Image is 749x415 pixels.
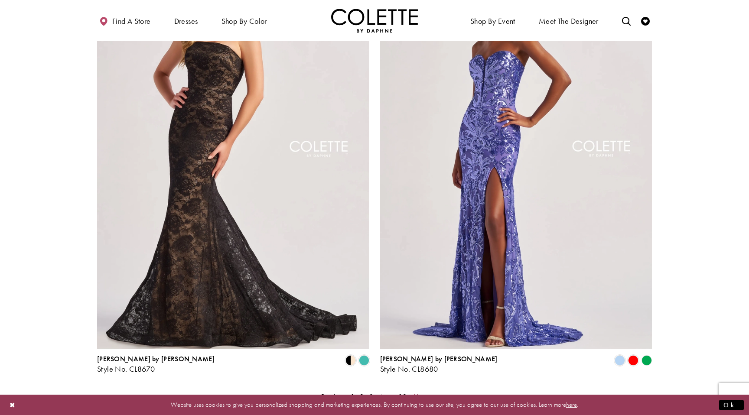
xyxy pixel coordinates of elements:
[97,9,153,32] a: Find a store
[537,9,601,32] a: Meet the designer
[385,390,396,403] a: ...
[351,392,355,401] span: 1
[378,392,382,401] span: 4
[470,17,515,26] span: Shop By Event
[331,9,418,32] a: Visit Home Page
[97,364,155,374] span: Style No. CL8670
[369,392,373,401] span: 3
[62,399,687,411] p: Website uses cookies to give you personalized shopping and marketing experiences. By continuing t...
[388,392,393,401] span: ...
[566,400,577,409] a: here
[380,354,498,363] span: [PERSON_NAME] by [PERSON_NAME]
[359,355,369,366] i: Turquoise
[468,9,518,32] span: Shop By Event
[620,9,633,32] a: Toggle search
[321,392,345,401] span: Previous
[97,355,215,373] div: Colette by Daphne Style No. CL8670
[331,9,418,32] img: Colette by Daphne
[360,392,364,401] span: 2
[411,390,430,403] a: Next Page
[615,355,625,366] i: Periwinkle
[5,397,20,412] button: Close Dialog
[414,392,428,401] span: Next
[380,355,498,373] div: Colette by Daphne Style No. CL8680
[348,390,357,403] a: 1
[112,17,151,26] span: Find a store
[376,390,385,403] a: 4
[319,390,348,403] a: Prev Page
[719,399,744,410] button: Submit Dialog
[628,355,638,366] i: Red
[221,17,267,26] span: Shop by color
[357,390,366,403] span: Current page
[396,390,409,403] a: 13
[345,355,356,366] i: Black/Nude
[367,390,376,403] a: 3
[539,17,599,26] span: Meet the designer
[172,9,200,32] span: Dresses
[639,9,652,32] a: Check Wishlist
[219,9,269,32] span: Shop by color
[380,364,438,374] span: Style No. CL8680
[97,354,215,363] span: [PERSON_NAME] by [PERSON_NAME]
[174,17,198,26] span: Dresses
[398,392,407,401] span: 13
[642,355,652,366] i: Emerald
